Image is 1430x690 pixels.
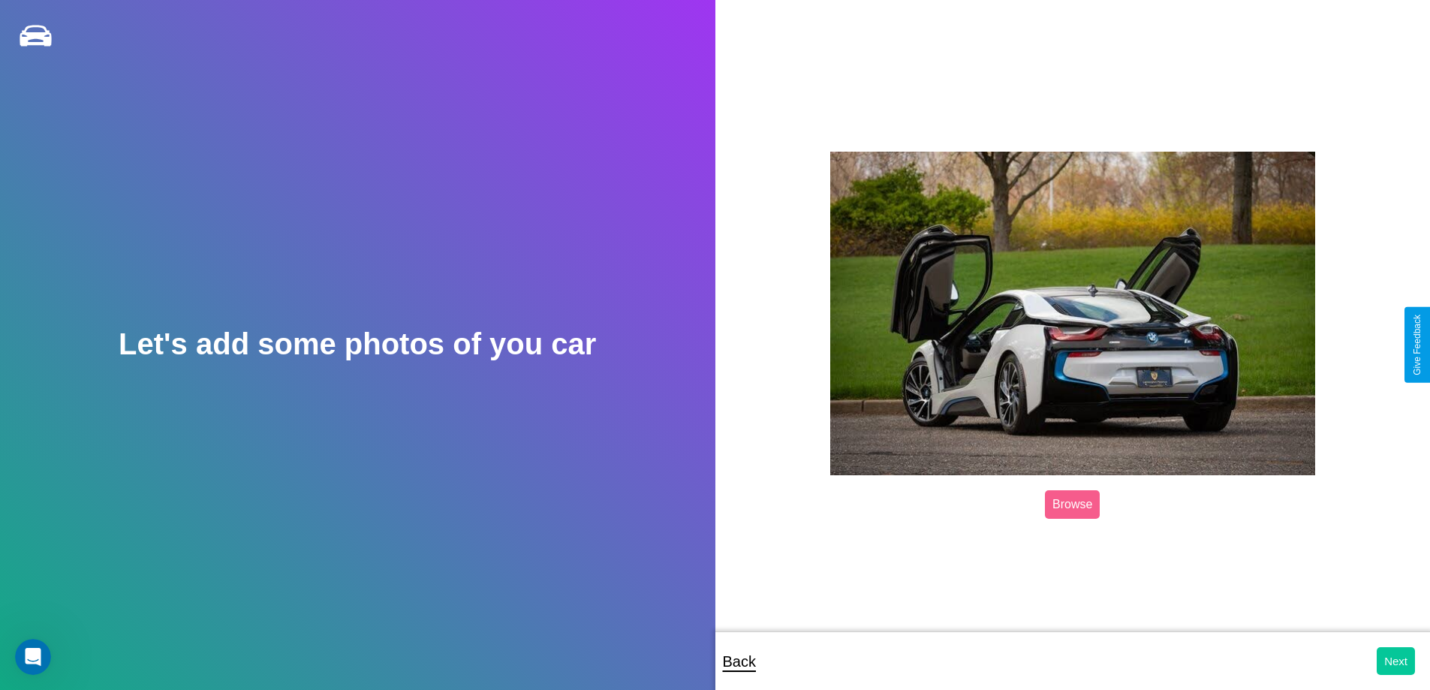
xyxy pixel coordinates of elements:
[723,648,756,675] p: Back
[830,152,1315,475] img: posted
[1045,490,1100,519] label: Browse
[1412,315,1422,375] div: Give Feedback
[15,639,51,675] iframe: Intercom live chat
[1377,647,1415,675] button: Next
[119,327,596,361] h2: Let's add some photos of you car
